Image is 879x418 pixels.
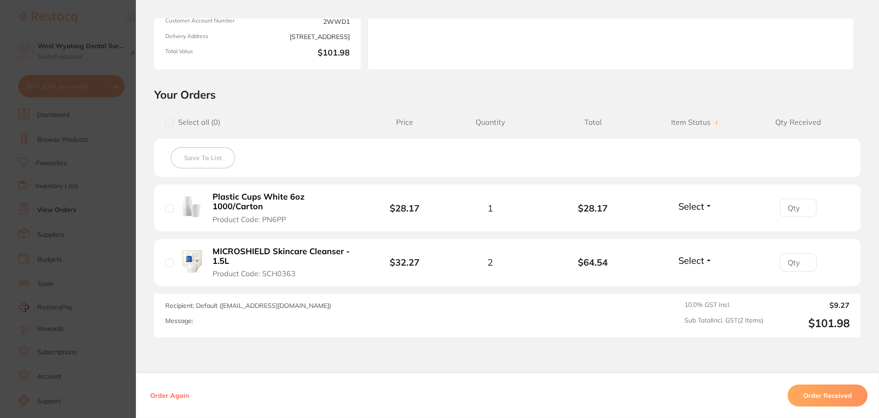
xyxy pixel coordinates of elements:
span: Product Code: SCH0363 [213,269,296,278]
button: Select [676,201,715,212]
span: Quantity [439,118,542,127]
span: Select [678,201,704,212]
span: Item Status [644,118,747,127]
span: Select [678,255,704,266]
button: Select [676,255,715,266]
h2: Your Orders [154,88,861,101]
span: 1 [487,203,493,213]
button: Plastic Cups White 6oz 1000/Carton Product Code: PN6PP [210,192,357,224]
span: Recipient: Default ( [EMAIL_ADDRESS][DOMAIN_NAME] ) [165,301,331,310]
output: $101.98 [771,317,850,330]
output: $9.27 [771,301,850,309]
button: Order Again [147,391,192,400]
b: $28.17 [542,203,644,213]
span: 2WWD1 [261,17,350,25]
span: Price [370,118,439,127]
input: Qty [780,253,817,272]
span: Select all ( 0 ) [174,118,220,127]
span: Total Value [165,48,254,58]
b: MICROSHIELD Skincare Cleanser - 1.5L [213,247,354,266]
span: 2 [487,257,493,268]
label: Message: [165,317,193,325]
span: [STREET_ADDRESS] [261,33,350,41]
span: Qty Received [747,118,850,127]
button: Order Received [788,385,868,407]
span: 10.0 % GST Incl. [684,301,763,309]
b: $64.54 [542,257,644,268]
b: $101.98 [261,48,350,58]
img: MICROSHIELD Skincare Cleanser - 1.5L [180,250,203,273]
button: Save To List [171,147,235,168]
span: Total [542,118,644,127]
span: Delivery Address [165,33,254,41]
b: $28.17 [390,202,420,214]
input: Qty [780,199,817,217]
img: Plastic Cups White 6oz 1000/Carton [180,196,203,218]
span: Customer Account Number [165,17,254,25]
button: MICROSHIELD Skincare Cleanser - 1.5L Product Code: SCH0363 [210,246,357,279]
b: $32.27 [390,256,420,268]
span: Sub Total Incl. GST ( 2 Items) [684,317,763,330]
span: Product Code: PN6PP [213,215,286,223]
b: Plastic Cups White 6oz 1000/Carton [213,192,354,211]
